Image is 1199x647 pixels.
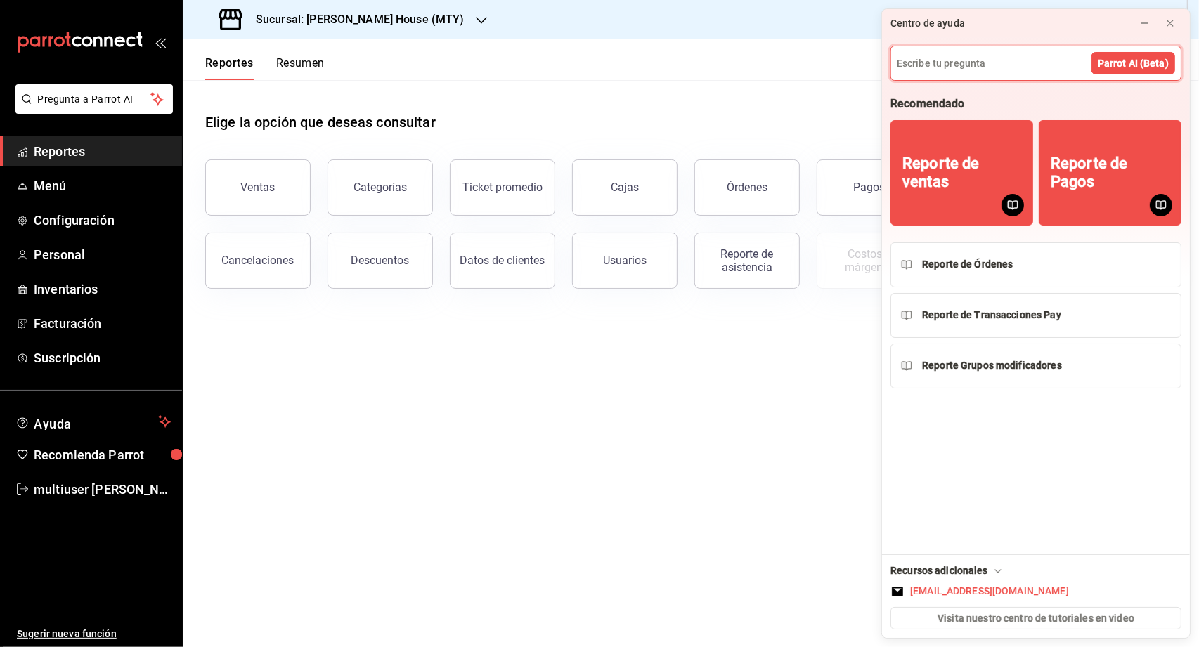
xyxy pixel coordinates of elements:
div: Grid Recommendations [890,120,1181,237]
button: Reporte de Transacciones Pay [890,293,1181,338]
button: Órdenes [694,159,800,216]
button: Descuentos [328,233,433,289]
div: Reporte Grupos modificadores [922,358,1062,373]
button: Reporte de asistencia [694,233,800,289]
button: Cajas [572,159,678,216]
button: Categorías [328,159,433,216]
div: Categorías [354,181,407,194]
span: Personal [34,245,171,264]
button: Pagos [817,159,922,216]
div: Recommendations [890,242,1181,388]
div: Reporte de ventas [902,155,1021,192]
button: Reporte de ventas [890,120,1033,226]
button: Reporte de Órdenes [890,242,1181,287]
button: Ventas [205,159,311,216]
div: Órdenes [727,181,767,194]
h3: Sucursal: [PERSON_NAME] House (MTY) [245,11,465,28]
div: Datos de clientes [460,254,545,267]
span: multiuser [PERSON_NAME] [34,480,171,499]
button: Datos de clientes [450,233,555,289]
div: [EMAIL_ADDRESS][DOMAIN_NAME] [910,584,1069,599]
span: Visita nuestro centro de tutoriales en video [938,611,1134,626]
div: Pagos [854,181,886,194]
div: Usuarios [603,254,647,267]
button: Usuarios [572,233,678,289]
button: Ticket promedio [450,159,555,216]
div: Reporte de Transacciones Pay [922,308,1061,322]
span: Recomienda Parrot [34,445,171,464]
div: navigation tabs [205,56,325,80]
div: Cancelaciones [222,254,294,267]
button: Pregunta a Parrot AI [15,84,173,114]
input: Escribe tu pregunta [891,46,1181,80]
span: Facturación [34,314,171,333]
span: Ayuda [34,413,153,430]
button: Cancelaciones [205,233,311,289]
a: Pregunta a Parrot AI [10,102,173,117]
div: Descuentos [351,254,410,267]
div: Ticket promedio [462,181,543,194]
div: Ventas [241,181,276,194]
button: Reporte de Pagos [1039,120,1181,226]
div: Recomendado [890,96,964,112]
span: Reportes [34,142,171,161]
span: Configuración [34,211,171,230]
span: Suscripción [34,348,171,367]
button: Resumen [276,56,325,80]
span: Menú [34,176,171,195]
span: Inventarios [34,280,171,299]
button: Parrot AI (Beta) [1091,52,1175,74]
button: Contrata inventarios para ver este reporte [817,233,922,289]
h1: Elige la opción que deseas consultar [205,112,436,133]
div: Reporte de Pagos [1051,155,1169,192]
span: Pregunta a Parrot AI [38,92,151,107]
span: Sugerir nueva función [17,627,171,641]
button: Reportes [205,56,254,80]
div: Costos y márgenes [826,247,913,274]
button: Visita nuestro centro de tutoriales en video [890,607,1181,629]
div: Recursos adicionales [890,563,1005,578]
button: open_drawer_menu [155,37,166,48]
div: Centro de ayuda [890,16,965,31]
div: Reporte de asistencia [704,247,791,274]
div: Cajas [611,181,639,194]
button: Reporte Grupos modificadores [890,344,1181,388]
span: Parrot AI (Beta) [1098,56,1169,71]
button: [EMAIL_ADDRESS][DOMAIN_NAME] [890,584,1181,599]
div: Reporte de Órdenes [922,257,1013,272]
